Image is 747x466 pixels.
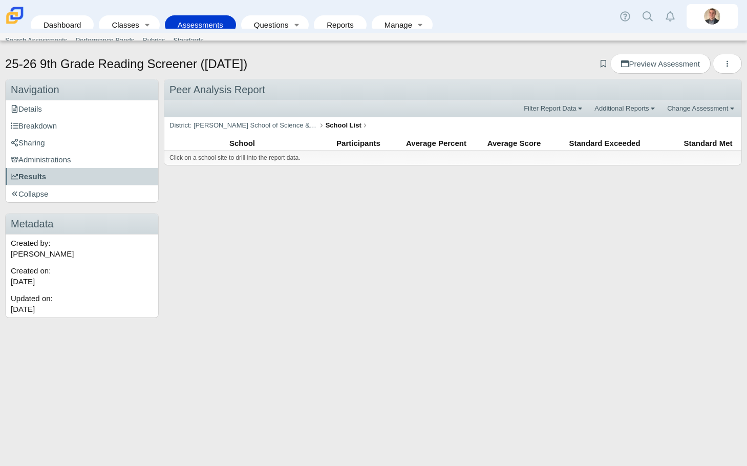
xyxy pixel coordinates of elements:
[599,59,608,68] a: Add bookmark
[169,33,207,48] a: Standards
[6,235,158,262] div: Created by: [PERSON_NAME]
[6,185,158,202] a: Collapse
[11,138,45,147] span: Sharing
[319,15,361,34] a: Reports
[659,5,681,28] a: Alerts
[11,305,35,313] time: Jun 17, 2025 at 4:25 PM
[6,100,158,117] a: Details
[1,33,71,48] a: Search Assessments
[320,137,397,149] th: Participants
[326,121,361,129] b: School List
[610,54,710,74] a: Preview Assessment
[6,151,158,168] a: Administrations
[167,119,321,132] a: District: [PERSON_NAME] School of Science & Technology
[104,15,140,34] a: Classes
[5,55,247,73] h1: 25-26 9th Grade Reading Screener ([DATE])
[4,19,26,28] a: Carmen School of Science & Technology
[11,155,71,164] span: Administrations
[713,54,742,74] button: More options
[11,172,46,181] span: Results
[704,8,720,25] img: matt.snyder.lDbRVQ
[165,137,319,149] th: School
[6,290,158,317] div: Updated on:
[6,168,158,185] a: Results
[6,117,158,134] a: Breakdown
[71,33,138,48] a: Performance Bands
[36,15,89,34] a: Dashboard
[246,15,289,34] a: Questions
[11,84,59,95] span: Navigation
[687,4,738,29] a: matt.snyder.lDbRVQ
[521,103,587,114] a: Filter Report Data
[592,103,659,114] a: Additional Reports
[621,59,699,68] span: Preview Assessment
[398,137,475,149] th: Average Percent
[11,277,35,286] time: Jun 17, 2025 at 4:24 PM
[138,33,169,48] a: Rubrics
[164,150,741,165] div: Click on a school site to drill into the report data.
[6,134,158,151] a: Sharing
[413,15,428,34] a: Toggle expanded
[140,15,155,34] a: Toggle expanded
[11,121,57,130] span: Breakdown
[164,79,741,100] div: Peer Analysis Report
[6,214,158,235] h3: Metadata
[11,104,42,113] span: Details
[4,5,26,26] img: Carmen School of Science & Technology
[476,137,552,149] th: Average Score
[289,15,304,34] a: Toggle expanded
[553,137,656,149] th: Standard Exceeded
[170,15,231,34] a: Assessments
[6,262,158,290] div: Created on:
[11,189,48,198] span: Collapse
[665,103,739,114] a: Change Assessment
[377,15,413,34] a: Manage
